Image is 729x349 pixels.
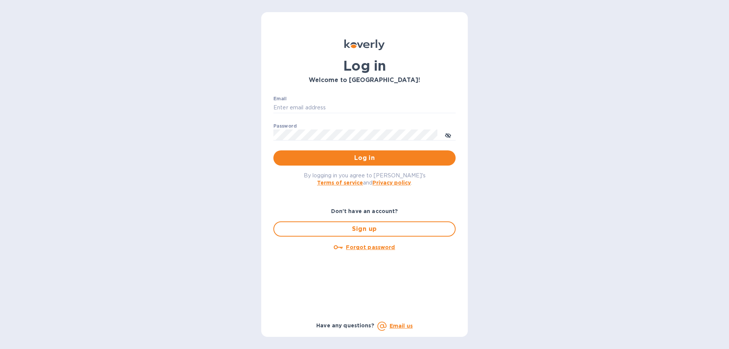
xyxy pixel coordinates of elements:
[273,77,456,84] h3: Welcome to [GEOGRAPHIC_DATA]!
[346,244,395,250] u: Forgot password
[304,172,426,186] span: By logging in you agree to [PERSON_NAME]'s and .
[273,124,297,128] label: Password
[280,224,449,234] span: Sign up
[279,153,450,163] span: Log in
[273,221,456,237] button: Sign up
[344,39,385,50] img: Koverly
[273,150,456,166] button: Log in
[440,127,456,142] button: toggle password visibility
[331,208,398,214] b: Don't have an account?
[317,180,363,186] a: Terms of service
[273,58,456,74] h1: Log in
[273,102,456,114] input: Enter email address
[316,322,374,328] b: Have any questions?
[390,323,413,329] a: Email us
[273,96,287,101] label: Email
[372,180,411,186] a: Privacy policy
